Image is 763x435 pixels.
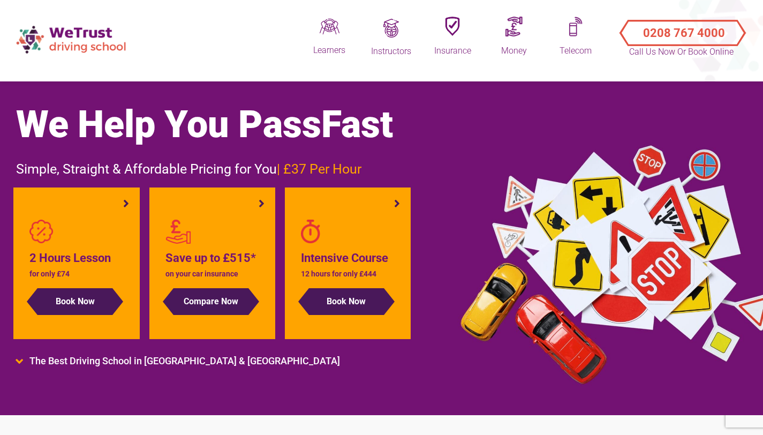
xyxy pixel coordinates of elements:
img: Trainingq.png [382,19,401,37]
a: Call Us Now or Book Online 0208 767 4000 [610,11,752,48]
div: Telecom [549,45,602,57]
div: Insurance [426,45,479,57]
p: Call Us Now or Book Online [628,46,735,58]
img: wetrust-ds-logo.png [11,20,134,58]
span: Fast [321,102,393,146]
a: Intensive Course 12 hours for only £444 Book Now [301,220,395,315]
span: | £37 Per Hour [277,161,361,177]
span: 12 hours for only £444 [301,269,376,278]
span: on your car insurance [165,269,238,278]
a: Save up to £515* on your car insurance Compare Now [165,220,260,315]
img: Moneyq.png [505,17,523,36]
button: Book Now [37,288,112,315]
span: We Help You Pass [16,102,393,146]
img: stopwatch-regular.png [301,220,320,244]
button: Call Us Now or Book Online [624,17,739,39]
span: for only £74 [29,269,70,278]
img: Mobileq.png [569,17,583,36]
div: Instructors [364,46,418,57]
div: Money [487,45,541,57]
h4: Save up to £515* [165,249,260,267]
img: Insuranceq.png [445,17,460,36]
button: Compare Now [173,288,248,315]
a: 2 Hours Lesson for only £74 Book Now [29,220,124,315]
img: Driveq.png [320,17,339,36]
img: badge-percent-light.png [29,220,54,244]
img: red-personal-loans2.png [165,220,191,244]
div: Learners [303,44,356,56]
span: Simple, Straight & Affordable Pricing for You [16,161,361,177]
li: The Best Driving School in [GEOGRAPHIC_DATA] & [GEOGRAPHIC_DATA] [16,355,636,367]
button: Book Now [309,288,384,315]
h4: Intensive Course [301,249,395,267]
h4: 2 Hours Lesson [29,249,124,267]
